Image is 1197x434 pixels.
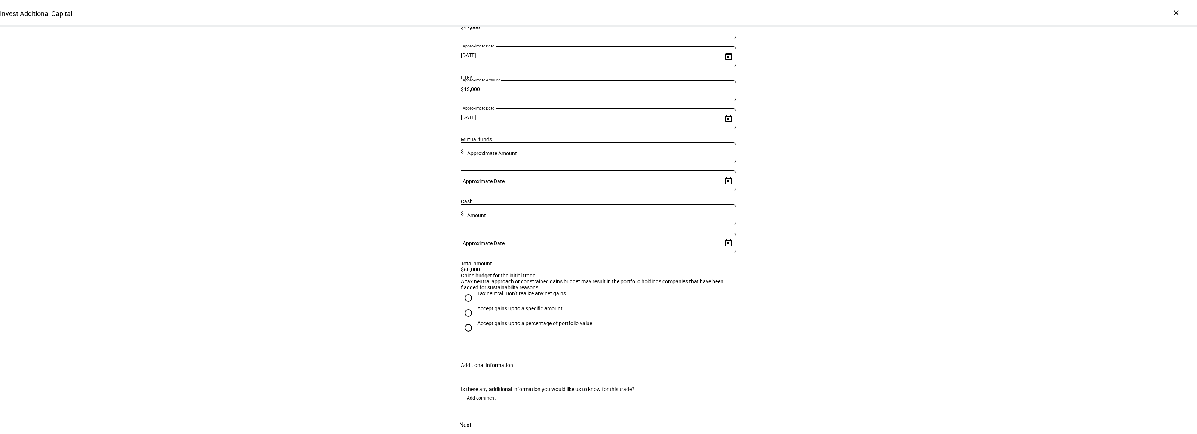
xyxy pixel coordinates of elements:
[461,392,502,404] button: Add comment
[467,150,517,156] mat-label: Approximate Amount
[461,24,464,30] span: $
[461,74,736,80] div: ETFs
[463,78,500,82] mat-label: Approximate Amount
[461,198,736,204] div: Cash
[721,111,736,126] button: Open calendar
[463,106,494,110] mat-label: Approximate Date
[477,305,563,311] div: Accept gains up to a specific amount
[721,236,736,250] button: Open calendar
[467,392,496,404] span: Add comment
[449,416,482,434] button: Next
[461,273,736,278] div: Gains budget for the initial trade
[463,240,505,246] mat-label: Approximate Date
[463,178,505,184] mat-label: Approximate Date
[463,44,494,48] mat-label: Approximate Date
[477,320,592,326] div: Accept gains up to a percentage of portfolio value
[1170,7,1182,19] div: ×
[721,49,736,64] button: Open calendar
[477,290,567,296] div: Tax neutral. Don’t realize any net gains.
[461,267,736,273] div: $60,000
[461,261,736,267] div: Total amount
[461,86,464,92] span: $
[461,386,736,392] div: Is there any additional information you would like us to know for this trade?
[461,362,513,368] div: Additional Information
[467,212,486,218] mat-label: Amount
[459,416,471,434] span: Next
[461,210,464,216] span: $
[461,148,464,154] span: $
[721,173,736,188] button: Open calendar
[461,278,736,290] div: A tax neutral approach or constrained gains budget may result in the portfolio holdings companies...
[461,136,736,142] div: Mutual funds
